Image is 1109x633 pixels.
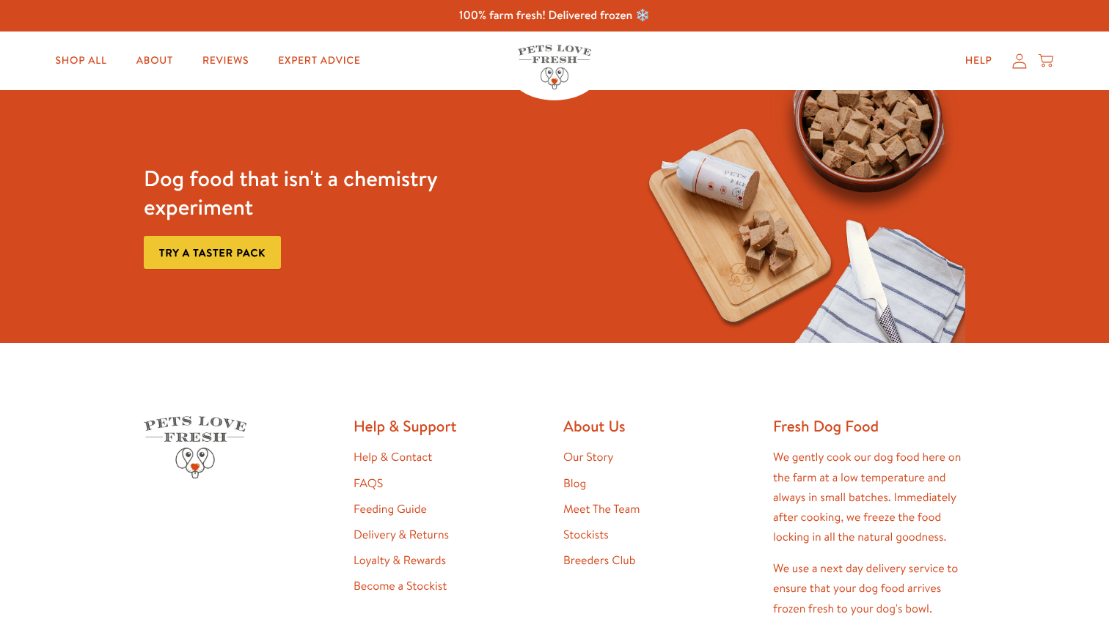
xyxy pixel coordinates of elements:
[563,527,609,543] a: Stockists
[354,501,427,517] a: Feeding Guide
[354,475,383,492] a: FAQS
[144,416,246,478] img: Pets Love Fresh
[563,449,614,465] a: Our Story
[773,416,965,436] h2: Fresh Dog Food
[354,527,449,543] a: Delivery & Returns
[518,45,591,89] img: Pets Love Fresh
[144,164,479,221] h3: Dog food that isn't a chemistry experiment
[191,46,260,75] a: Reviews
[354,578,447,594] a: Become a Stockist
[954,46,1004,75] a: Help
[125,46,185,75] a: About
[266,46,372,75] a: Expert Advice
[354,552,446,569] a: Loyalty & Rewards
[773,559,965,619] p: We use a next day delivery service to ensure that your dog food arrives frozen fresh to your dog'...
[354,416,546,436] h2: Help & Support
[563,552,635,569] a: Breeders Club
[44,46,119,75] a: Shop All
[354,449,432,465] a: Help & Contact
[773,448,965,547] p: We gently cook our dog food here on the farm at a low temperature and always in small batches. Im...
[563,501,640,517] a: Meet The Team
[563,416,755,436] h2: About Us
[630,90,965,343] img: Fussy
[144,236,281,269] a: Try a taster pack
[563,475,586,492] a: Blog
